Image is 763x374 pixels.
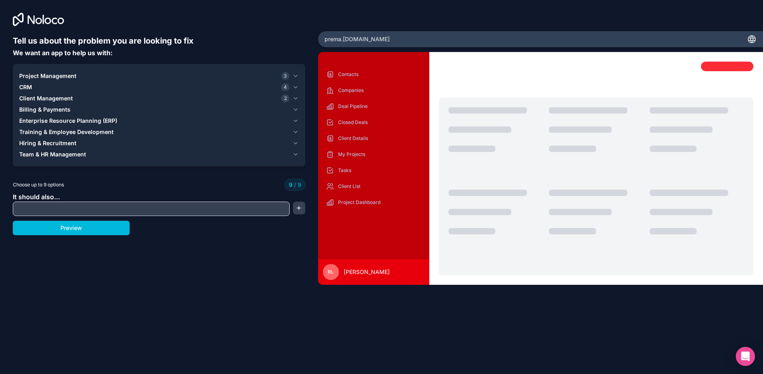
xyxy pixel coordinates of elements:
[19,93,299,104] button: Client Management2
[328,269,334,275] span: RL
[13,35,305,46] h6: Tell us about the problem you are looking to fix
[19,149,299,160] button: Team & HR Management
[13,49,112,57] span: We want an app to help us with:
[19,72,76,80] span: Project Management
[338,71,421,78] p: Contacts
[13,181,64,188] span: Choose up to 9 options
[324,35,390,43] span: prema .[DOMAIN_NAME]
[324,68,423,253] div: scrollable content
[19,106,70,114] span: Billing & Payments
[19,82,299,93] button: CRM4
[338,167,421,174] p: Tasks
[19,115,299,126] button: Enterprise Resource Planning (ERP)
[281,94,289,102] span: 2
[338,135,421,142] p: Client Details
[19,70,299,82] button: Project Management3
[338,183,421,190] p: Client List
[19,139,76,147] span: Hiring & Recruitment
[281,83,289,91] span: 4
[19,83,32,91] span: CRM
[281,72,289,80] span: 3
[294,181,296,188] span: /
[19,126,299,138] button: Training & Employee Development
[13,193,60,201] span: It should also...
[292,181,301,189] span: 9
[338,119,421,126] p: Closed Deals
[736,347,755,366] div: Open Intercom Messenger
[338,151,421,158] p: My Projects
[13,221,130,235] button: Preview
[338,103,421,110] p: Deal Pipeline
[289,181,292,189] span: 9
[338,199,421,206] p: Project Dashboard
[19,150,86,158] span: Team & HR Management
[338,87,421,94] p: Companies
[19,138,299,149] button: Hiring & Recruitment
[19,117,117,125] span: Enterprise Resource Planning (ERP)
[19,94,73,102] span: Client Management
[344,268,390,276] span: [PERSON_NAME]
[19,104,299,115] button: Billing & Payments
[19,128,114,136] span: Training & Employee Development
